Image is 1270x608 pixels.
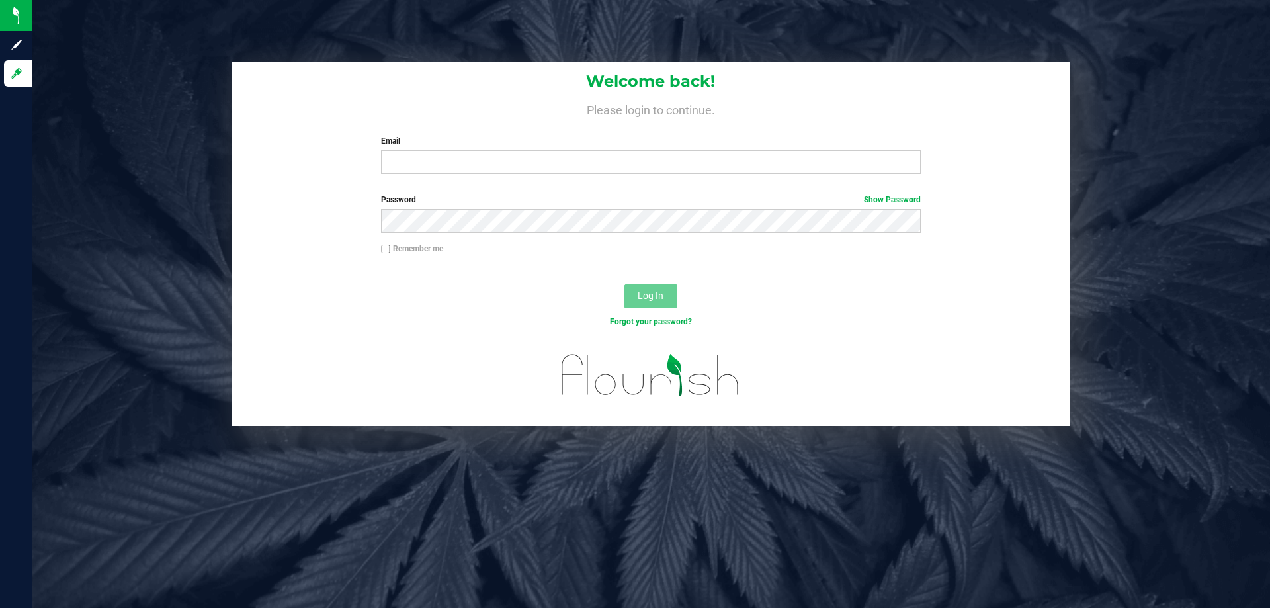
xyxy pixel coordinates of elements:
[381,245,390,254] input: Remember me
[10,38,23,52] inline-svg: Sign up
[232,101,1070,116] h4: Please login to continue.
[232,73,1070,90] h1: Welcome back!
[864,195,921,204] a: Show Password
[624,284,677,308] button: Log In
[381,195,416,204] span: Password
[638,290,663,301] span: Log In
[381,243,443,255] label: Remember me
[610,317,692,326] a: Forgot your password?
[546,341,755,409] img: flourish_logo.svg
[10,67,23,80] inline-svg: Log in
[381,135,920,147] label: Email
